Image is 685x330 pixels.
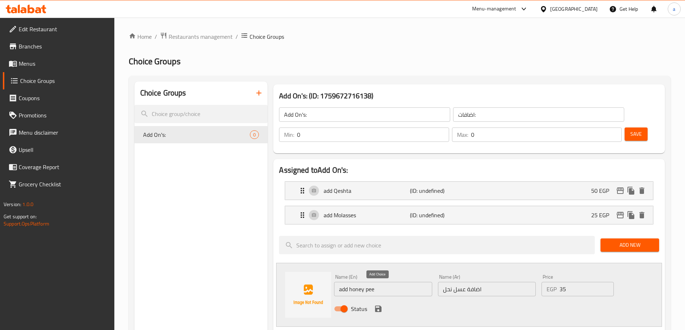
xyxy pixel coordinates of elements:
li: / [155,32,157,41]
h3: Add On's: (ID: 1759672716138) [279,90,659,102]
span: Add New [606,241,653,250]
a: Choice Groups [3,72,114,89]
a: Upsell [3,141,114,158]
button: delete [636,210,647,220]
li: / [236,32,238,41]
span: Choice Groups [250,32,284,41]
a: Menus [3,55,114,72]
a: Edit Restaurant [3,20,114,38]
div: Expand [285,206,653,224]
button: duplicate [626,185,636,196]
p: 25 EGP [591,211,615,219]
a: Branches [3,38,114,55]
a: Coverage Report [3,158,114,176]
a: Support.OpsPlatform [4,219,49,228]
span: Coverage Report [19,163,109,171]
input: Enter name Ar [438,282,536,296]
li: Expand [279,178,659,203]
li: Expand [279,203,659,227]
p: add Qeshta [324,186,410,195]
span: Promotions [19,111,109,120]
input: Enter name En [334,282,432,296]
a: Menu disclaimer [3,124,114,141]
button: edit [615,210,626,220]
p: 50 EGP [591,186,615,195]
span: a [673,5,675,13]
p: (ID: undefined) [410,211,467,219]
input: Please enter price [560,282,613,296]
nav: breadcrumb [129,32,671,41]
span: Choice Groups [20,76,109,85]
span: 0 [250,131,259,138]
a: Promotions [3,107,114,124]
h2: Assigned to Add On's: [279,165,659,176]
p: (ID: undefined) [410,186,467,195]
input: search [134,105,268,123]
p: Min: [284,130,294,139]
button: Add New [600,238,659,252]
div: Expand [285,182,653,200]
input: search [279,236,595,254]
span: 1.0.0 [22,200,33,209]
button: duplicate [626,210,636,220]
p: add Molasses [324,211,410,219]
p: EGP [547,285,557,293]
button: Save [625,127,648,141]
span: Menu disclaimer [19,128,109,137]
span: Edit Restaurant [19,25,109,33]
span: Get support on: [4,212,37,221]
span: Status [351,305,367,313]
span: Restaurants management [169,32,233,41]
button: delete [636,185,647,196]
button: edit [615,185,626,196]
a: Coupons [3,89,114,107]
div: Menu-management [472,5,516,13]
span: Version: [4,200,21,209]
h2: Choice Groups [140,88,186,98]
a: Restaurants management [160,32,233,41]
span: Save [630,130,642,139]
span: Grocery Checklist [19,180,109,189]
a: Grocery Checklist [3,176,114,193]
span: Choice Groups [129,53,181,69]
span: Upsell [19,145,109,154]
span: Add On's: [143,130,250,139]
a: Home [129,32,152,41]
p: Max: [457,130,468,139]
button: save [373,303,384,314]
div: [GEOGRAPHIC_DATA] [550,5,598,13]
span: Branches [19,42,109,51]
span: Coupons [19,94,109,102]
span: Menus [19,59,109,68]
div: Add On's:0 [134,126,268,143]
